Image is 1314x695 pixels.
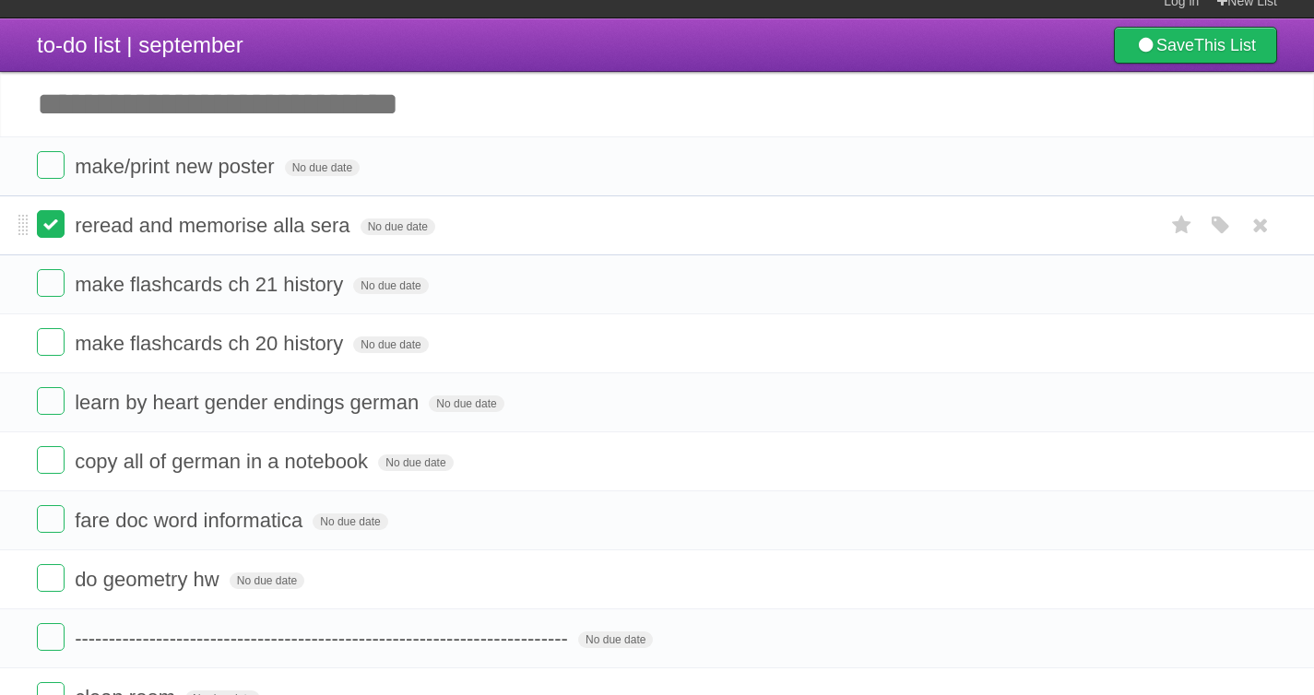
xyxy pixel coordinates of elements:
[75,450,373,473] span: copy all of german in a notebook
[75,273,348,296] span: make flashcards ch 21 history
[75,214,354,237] span: reread and memorise alla sera
[1194,36,1256,54] b: This List
[578,631,653,648] span: No due date
[285,159,360,176] span: No due date
[1114,27,1277,64] a: SaveThis List
[353,336,428,353] span: No due date
[37,210,65,238] label: Done
[37,446,65,474] label: Done
[1165,210,1200,241] label: Star task
[353,277,428,294] span: No due date
[378,454,453,471] span: No due date
[361,218,435,235] span: No due date
[75,391,423,414] span: learn by heart gender endings german
[313,513,387,530] span: No due date
[37,32,243,57] span: to-do list | september
[75,155,278,178] span: make/print new poster
[75,627,573,650] span: -------------------------------------------------------------------------
[75,332,348,355] span: make flashcards ch 20 history
[37,151,65,179] label: Done
[37,328,65,356] label: Done
[37,387,65,415] label: Done
[230,572,304,589] span: No due date
[37,623,65,651] label: Done
[75,509,307,532] span: fare doc word informatica
[37,505,65,533] label: Done
[37,564,65,592] label: Done
[37,269,65,297] label: Done
[429,395,503,412] span: No due date
[75,568,224,591] span: do geometry hw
